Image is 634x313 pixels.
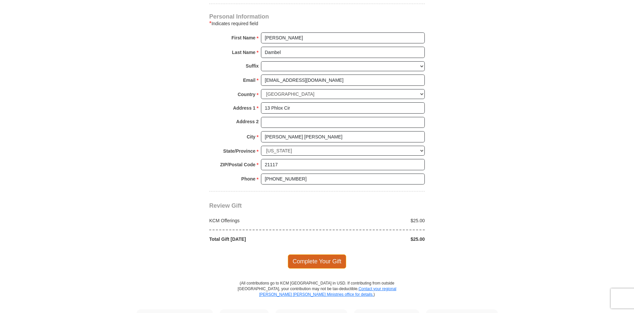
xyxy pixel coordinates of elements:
div: $25.00 [317,217,428,224]
strong: Address 1 [233,103,256,113]
p: (All contributions go to KCM [GEOGRAPHIC_DATA] in USD. If contributing from outside [GEOGRAPHIC_D... [237,281,397,309]
strong: Suffix [246,61,259,71]
h4: Personal Information [209,14,425,19]
strong: Country [238,90,256,99]
span: Review Gift [209,202,242,209]
strong: State/Province [223,146,255,156]
span: Complete Your Gift [288,254,347,268]
strong: Address 2 [236,117,259,126]
div: Indicates required field [209,20,425,27]
strong: Email [243,76,255,85]
a: Contact your regional [PERSON_NAME] [PERSON_NAME] Ministries office for details. [259,287,396,297]
strong: Last Name [232,48,256,57]
div: Total Gift [DATE] [206,236,317,242]
strong: Phone [241,174,256,183]
div: $25.00 [317,236,428,242]
strong: City [247,132,255,141]
div: KCM Offerings [206,217,317,224]
strong: ZIP/Postal Code [220,160,256,169]
strong: First Name [231,33,255,42]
